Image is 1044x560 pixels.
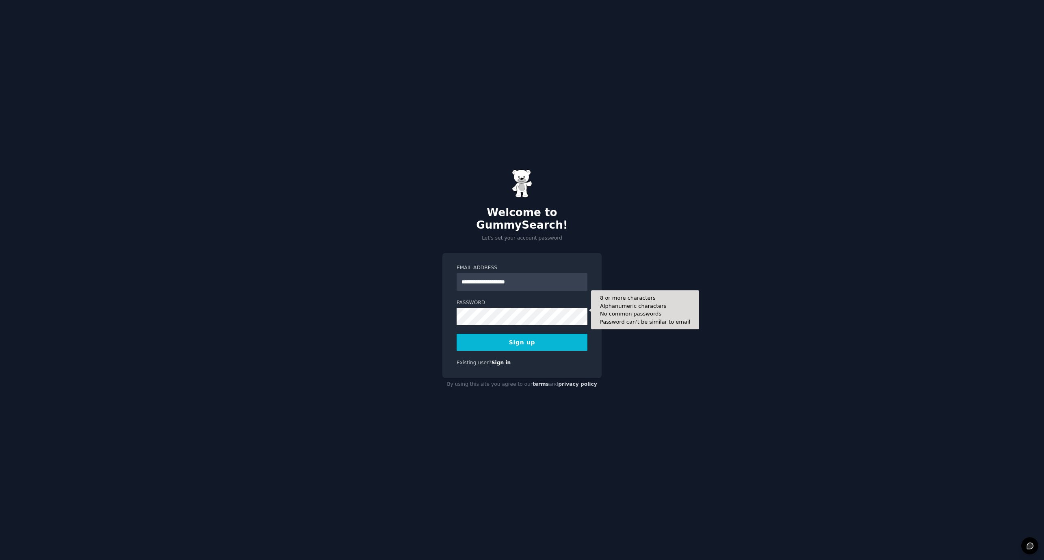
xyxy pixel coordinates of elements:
div: By using this site you agree to our and [442,378,602,391]
a: terms [533,381,549,387]
label: Email Address [457,264,587,272]
a: Sign in [492,360,511,365]
span: Existing user? [457,360,492,365]
h2: Welcome to GummySearch! [442,206,602,232]
p: Let's set your account password [442,235,602,242]
a: privacy policy [558,381,597,387]
img: Gummy Bear [512,169,532,198]
label: Password [457,299,587,307]
button: Sign up [457,334,587,351]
